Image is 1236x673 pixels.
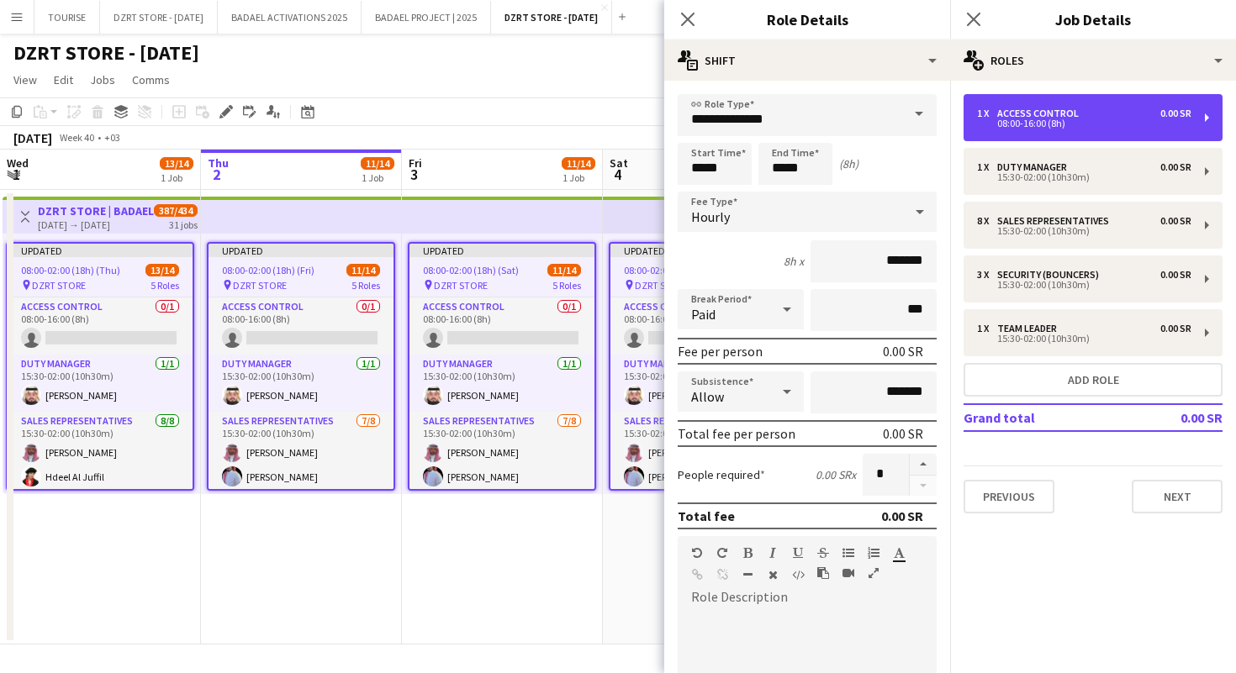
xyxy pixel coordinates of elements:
button: Horizontal Line [742,568,753,581]
span: Hourly [691,208,730,225]
app-card-role: Access Control0/108:00-16:00 (8h) [8,297,193,355]
button: Next [1132,480,1223,513]
h3: Job Details [950,8,1236,30]
div: 0.00 SR [1160,269,1191,281]
h3: DZRT STORE | BADAEL [38,203,154,218]
div: 0.00 SR [883,343,923,360]
div: 08:00-16:00 (8h) [977,119,1191,128]
app-job-card: Updated08:00-02:00 (18h) (Sat)11/14 DZRT STORE5 RolesAccess Control0/108:00-16:00 (8h) Duty Manag... [408,242,596,491]
app-card-role: Duty Manager1/115:30-02:00 (10h30m)[PERSON_NAME] [209,355,394,412]
span: 387/434 [154,204,198,217]
span: Paid [691,306,716,323]
span: DZRT STORE [233,279,287,292]
div: Updated [409,244,594,257]
div: 3 x [977,269,997,281]
label: People required [678,467,765,482]
app-card-role: Duty Manager1/115:30-02:00 (10h30m)[PERSON_NAME] [8,355,193,412]
h1: DZRT STORE - [DATE] [13,40,199,66]
button: DZRT STORE - [DATE] [491,1,612,34]
button: Ordered List [868,546,879,560]
app-card-role: SALES REPRESENTATIVES7/815:30-02:00 (10h30m)[PERSON_NAME][PERSON_NAME] [409,412,594,639]
button: TOURISE [34,1,100,34]
app-card-role: SALES REPRESENTATIVES8/815:30-02:00 (10h30m)[PERSON_NAME]Hdeel Al Juffil [8,412,193,639]
app-job-card: Updated08:00-02:00 (18h) (Sun)11/14 DZRT STORE5 RolesAccess Control0/108:00-16:00 (8h) Duty Manag... [609,242,797,491]
app-card-role: Access Control0/108:00-16:00 (8h) [209,297,394,355]
button: Increase [910,454,937,476]
span: Week 40 [55,131,98,144]
a: Jobs [83,69,122,91]
div: Access Control [997,108,1085,119]
div: Duty Manager [997,161,1074,173]
div: [DATE] [13,129,52,146]
div: 31 jobs [169,217,198,231]
span: 5 Roles [151,279,179,292]
button: BADAEL ACTIVATIONS 2025 [218,1,362,34]
button: DZRT STORE - [DATE] [100,1,218,34]
button: Strikethrough [817,546,829,560]
span: DZRT STORE [434,279,488,292]
button: Text Color [893,546,905,560]
div: 15:30-02:00 (10h30m) [977,173,1191,181]
div: 1 x [977,108,997,119]
div: Updated [209,244,394,257]
div: 1 Job [161,171,193,184]
app-card-role: SALES REPRESENTATIVES7/815:30-02:00 (10h30m)[PERSON_NAME][PERSON_NAME] [610,412,795,639]
div: 0.00 SR [1160,161,1191,173]
app-card-role: Access Control0/108:00-16:00 (8h) [409,297,594,355]
div: 0.00 SR [1160,323,1191,334]
button: Add role [964,363,1223,397]
app-card-role: Access Control0/108:00-16:00 (8h) [610,297,795,355]
div: Roles [950,40,1236,81]
span: Thu [208,155,229,171]
button: Previous [964,480,1054,513]
span: 11/14 [346,264,380,276]
span: Fri [409,155,422,171]
div: 0.00 SR [881,507,923,524]
div: Security (Bouncers) [997,269,1106,281]
span: Allow [691,388,724,405]
td: Grand total [964,404,1126,431]
app-card-role: Duty Manager1/115:30-02:00 (10h30m)[PERSON_NAME] [409,355,594,412]
div: 1 x [977,161,997,173]
button: Paste as plain text [817,566,829,580]
div: [DATE] → [DATE] [38,218,154,231]
span: 3 [406,165,422,184]
span: 08:00-02:00 (18h) (Fri) [222,264,314,276]
button: Insert video [842,566,854,580]
button: Underline [792,546,804,560]
button: HTML Code [792,568,804,581]
app-job-card: Updated08:00-02:00 (18h) (Thu)13/14 DZRT STORE5 RolesAccess Control0/108:00-16:00 (8h) Duty Manag... [6,242,194,491]
span: 4 [607,165,628,184]
app-card-role: SALES REPRESENTATIVES7/815:30-02:00 (10h30m)[PERSON_NAME][PERSON_NAME] [209,412,394,639]
button: Undo [691,546,703,560]
app-job-card: Updated08:00-02:00 (18h) (Fri)11/14 DZRT STORE5 RolesAccess Control0/108:00-16:00 (8h) Duty Manag... [207,242,395,491]
div: Fee per person [678,343,763,360]
div: Total fee per person [678,425,795,442]
span: 11/14 [562,157,595,170]
span: Wed [7,155,29,171]
span: 13/14 [160,157,193,170]
span: Comms [132,72,170,87]
div: Shift [664,40,950,81]
span: Edit [54,72,73,87]
span: 13/14 [145,264,179,276]
div: 1 x [977,323,997,334]
button: Clear Formatting [767,568,779,581]
div: +03 [104,131,120,144]
a: Comms [125,69,177,91]
div: Updated [610,244,795,257]
div: 1 Job [362,171,394,184]
span: 11/14 [547,264,581,276]
a: View [7,69,44,91]
div: 15:30-02:00 (10h30m) [977,334,1191,343]
div: Updated [8,244,193,257]
div: 15:30-02:00 (10h30m) [977,227,1191,235]
div: (8h) [839,156,858,171]
div: Total fee [678,507,735,524]
span: 11/14 [361,157,394,170]
span: 5 Roles [552,279,581,292]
